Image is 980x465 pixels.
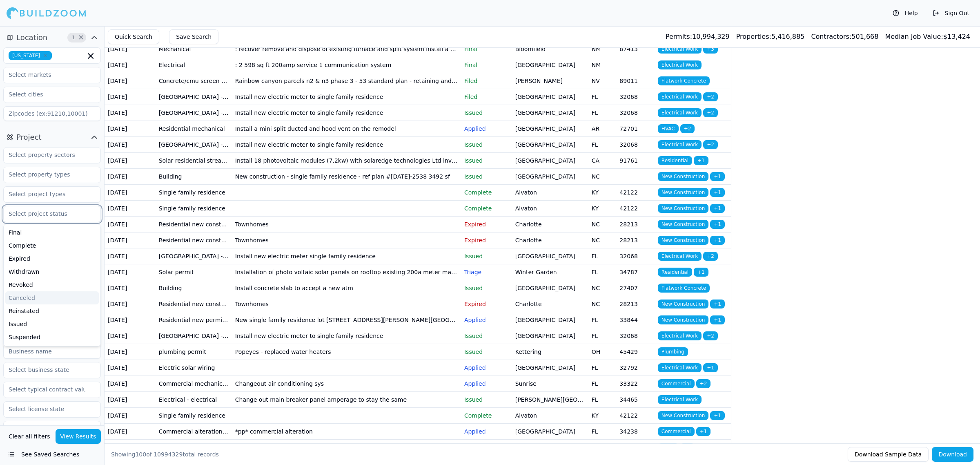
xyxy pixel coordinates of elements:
[232,121,461,136] td: Install a mini split ducted and hood vent on the remodel
[105,73,156,89] td: [DATE]
[658,220,708,229] span: New Construction
[658,443,679,452] span: HVAC
[658,188,708,197] span: New Construction
[658,76,710,85] span: Flatwork Concrete
[588,439,617,455] td: FL
[156,296,232,312] td: Residential new construction permit
[658,315,708,324] span: New Construction
[694,268,708,277] span: + 1
[588,136,617,152] td: FL
[703,331,718,340] span: + 2
[232,264,461,280] td: Installation of photo voltaic solar panels on rooftop existing 200a meter main breaker to be dera...
[512,280,588,296] td: [GEOGRAPHIC_DATA]
[703,92,718,101] span: + 2
[3,31,101,44] button: Location1Clear Location filters
[929,7,973,20] button: Sign Out
[658,236,708,245] span: New Construction
[710,315,725,324] span: + 1
[588,41,617,57] td: NM
[156,232,232,248] td: Residential new construction permit
[156,439,232,455] td: Mechanical - mechanical
[658,45,702,54] span: Electrical Work
[464,252,509,260] p: Issued
[588,376,617,391] td: FL
[658,140,702,149] span: Electrical Work
[5,226,99,239] div: Final
[464,188,509,197] p: Complete
[512,41,588,57] td: Bloomfield
[105,264,156,280] td: [DATE]
[156,423,232,439] td: Commercial alteration permit
[588,105,617,121] td: FL
[588,89,617,105] td: FL
[78,36,84,40] span: Clear Location filters
[4,402,90,416] input: Select license state
[658,395,702,404] span: Electrical Work
[512,296,588,312] td: Charlotte
[512,264,588,280] td: Winter Garden
[105,57,156,73] td: [DATE]
[512,152,588,168] td: [GEOGRAPHIC_DATA]
[232,312,461,328] td: New single family residence lot [STREET_ADDRESS][PERSON_NAME][GEOGRAPHIC_DATA]
[232,136,461,152] td: Install new electric meter to single family residence
[105,407,156,423] td: [DATE]
[710,172,725,181] span: + 1
[512,216,588,232] td: Charlotte
[3,447,101,462] button: See Saved Searches
[105,391,156,407] td: [DATE]
[658,156,692,165] span: Residential
[588,312,617,328] td: FL
[156,89,232,105] td: [GEOGRAPHIC_DATA] - electrical (residential) - new construction
[658,60,702,69] span: Electrical Work
[156,121,232,136] td: Residential mechanical
[512,184,588,200] td: Alvaton
[105,312,156,328] td: [DATE]
[696,427,711,436] span: + 1
[658,411,708,420] span: New Construction
[588,423,617,439] td: FL
[232,41,461,57] td: : recover remove and dispose of existing furnace and split system install a carrier 58scob135m242...
[512,439,588,455] td: Lecanto
[156,73,232,89] td: Concrete/cmu screen wall
[232,152,461,168] td: Install 18 photovoltaic modules (7.2kw) with solaredge technologies Ltd inverter symbium-project_...
[156,248,232,264] td: [GEOGRAPHIC_DATA] - electrical (residential) - new construction
[658,427,695,436] span: Commercial
[658,268,692,277] span: Residential
[108,29,159,44] button: Quick Search
[232,296,461,312] td: Townhomes
[105,89,156,105] td: [DATE]
[616,41,655,57] td: 87413
[512,376,588,391] td: Sunrise
[512,200,588,216] td: Alvaton
[616,296,655,312] td: 28213
[588,296,617,312] td: NC
[232,57,461,73] td: : 2 598 sq ft 200amp service 1 communication system
[105,360,156,376] td: [DATE]
[464,61,509,69] p: Final
[616,248,655,264] td: 32068
[512,407,588,423] td: Alvaton
[616,232,655,248] td: 28213
[156,184,232,200] td: Single family residence
[512,391,588,407] td: [PERSON_NAME][GEOGRAPHIC_DATA]
[658,347,688,356] span: Plumbing
[4,382,90,397] input: Select typical contract value
[512,168,588,184] td: [GEOGRAPHIC_DATA]
[156,407,232,423] td: Single family residence
[105,296,156,312] td: [DATE]
[512,105,588,121] td: [GEOGRAPHIC_DATA]
[156,391,232,407] td: Electrical - electrical
[512,423,588,439] td: [GEOGRAPHIC_DATA]
[69,34,78,42] span: 1
[232,391,461,407] td: Change out main breaker panel amperage to stay the same
[616,360,655,376] td: 32792
[3,344,101,359] input: Business name
[703,45,718,54] span: + 3
[512,360,588,376] td: [GEOGRAPHIC_DATA]
[932,447,973,462] button: Download
[156,216,232,232] td: Residential new construction permit
[616,376,655,391] td: 33322
[232,280,461,296] td: Install concrete slab to accept a new atm
[710,411,725,420] span: + 1
[105,439,156,455] td: [DATE]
